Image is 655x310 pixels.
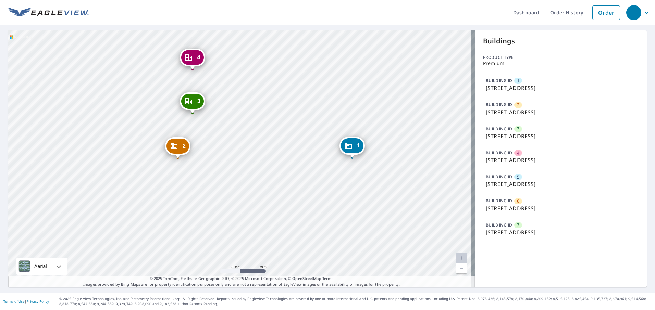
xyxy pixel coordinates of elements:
[486,222,512,228] p: BUILDING ID
[339,137,365,158] div: Dropped pin, building 1, Commercial property, 17130 N Cleveland Ave North Fort Myers, FL 33903-2109
[486,78,512,83] p: BUILDING ID
[483,61,639,66] p: Premium
[165,137,190,158] div: Dropped pin, building 2, Commercial property, 16130 N Cleveland Ave North Fort Myers, FL 33903
[483,54,639,61] p: Product type
[517,102,519,108] span: 2
[486,174,512,180] p: BUILDING ID
[486,198,512,204] p: BUILDING ID
[3,299,49,303] p: |
[517,198,519,204] span: 6
[150,276,334,282] span: © 2025 TomTom, Earthstar Geographics SIO, © 2025 Microsoft Corporation, ©
[486,108,636,116] p: [STREET_ADDRESS]
[483,36,639,46] p: Buildings
[8,276,475,287] p: Images provided by Bing Maps are for property identification purposes only and are not a represen...
[486,84,636,92] p: [STREET_ADDRESS]
[180,49,205,70] div: Dropped pin, building 4, Commercial property, 17130 N Tamiami Trl North Fort Myers, FL 33903
[486,204,636,212] p: [STREET_ADDRESS]
[486,180,636,188] p: [STREET_ADDRESS]
[197,99,200,104] span: 3
[486,132,636,140] p: [STREET_ADDRESS]
[517,150,519,156] span: 4
[517,126,519,132] span: 3
[197,55,200,60] span: 4
[16,258,67,275] div: Aerial
[357,143,360,148] span: 1
[8,8,89,18] img: EV Logo
[322,276,334,281] a: Terms
[27,299,49,304] a: Privacy Policy
[59,296,652,307] p: © 2025 Eagle View Technologies, Inc. and Pictometry International Corp. All Rights Reserved. Repo...
[3,299,25,304] a: Terms of Use
[486,126,512,132] p: BUILDING ID
[486,228,636,236] p: [STREET_ADDRESS]
[292,276,321,281] a: OpenStreetMap
[456,263,467,273] a: Current Level 20, Zoom Out
[592,5,620,20] a: Order
[517,78,519,84] span: 1
[486,156,636,164] p: [STREET_ADDRESS]
[486,102,512,107] p: BUILDING ID
[456,253,467,263] a: Current Level 20, Zoom In Disabled
[183,143,186,148] span: 2
[486,150,512,156] p: BUILDING ID
[517,174,519,180] span: 5
[180,92,205,114] div: Dropped pin, building 3, Commercial property, 16130 N Cleveland Ave North Fort Myers, FL 33903
[517,222,519,228] span: 7
[32,258,49,275] div: Aerial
